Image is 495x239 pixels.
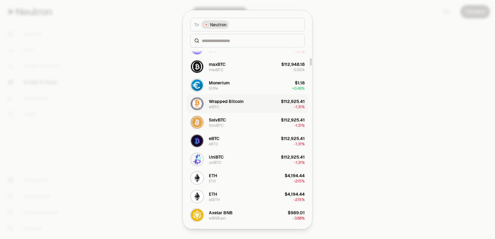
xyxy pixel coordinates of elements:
[187,131,308,150] button: eBTC LogoeBTCeBTC$112,925.41-1.31%
[209,154,224,160] div: UniBTC
[285,172,305,178] div: $4,194.44
[187,76,308,94] button: EURe LogoMoneriumEURe$1.18+0.49%
[293,216,305,220] span: -3.88%
[285,191,305,197] div: $4,194.44
[209,209,233,216] div: Axelar BNB
[191,172,203,184] img: ETH Logo
[209,67,223,72] div: maxBTC
[209,172,217,178] div: ETH
[209,86,218,91] div: EURe
[191,153,203,165] img: uniBTC Logo
[209,104,219,109] div: wBTC
[210,21,226,28] span: Neutron
[281,61,305,67] div: $112,948.18
[187,57,308,76] button: maxBTC LogomaxBTCmaxBTC$112,948.180.00%
[281,135,305,141] div: $112,925.41
[288,209,305,216] div: $989.01
[194,21,199,28] span: To
[191,134,203,147] img: eBTC Logo
[187,187,308,206] button: allETH LogoETHallETH$4,194.44-2.15%
[294,104,305,109] span: -1.31%
[191,79,203,91] img: EURe Logo
[209,197,220,202] div: allETH
[209,216,226,220] div: wBNB.axl
[209,79,230,86] div: Monerium
[295,79,305,86] div: $1.18
[281,117,305,123] div: $112,925.41
[204,23,208,26] img: Neutron Logo
[294,197,305,202] span: -2.15%
[294,123,305,128] span: -1.31%
[209,117,226,123] div: SolvBTC
[187,94,308,113] button: wBTC LogoWrapped BitcoinwBTC$112,925.41-1.31%
[187,206,308,224] button: wBNB.axl LogoAxelar BNBwBNB.axl$989.01-3.88%
[209,228,217,234] div: SOL
[187,169,308,187] button: ETH LogoETHETH$4,194.44-2.15%
[191,190,203,203] img: allETH Logo
[281,98,305,104] div: $112,925.41
[209,49,217,53] div: dTIA
[209,123,223,128] div: SolvBTC
[187,150,308,169] button: uniBTC LogoUniBTCuniBTC$112,925.41-1.31%
[294,141,305,146] span: -1.31%
[209,191,217,197] div: ETH
[191,116,203,128] img: SolvBTC Logo
[294,160,305,165] span: -1.31%
[209,178,216,183] div: ETH
[209,61,226,67] div: maxBTC
[191,60,203,73] img: maxBTC Logo
[289,228,305,234] div: $217.63
[292,86,305,91] span: + 0.49%
[294,178,305,183] span: -2.15%
[187,113,308,131] button: SolvBTC LogoSolvBTCSolvBTC$112,925.41-1.31%
[191,209,203,221] img: wBNB.axl Logo
[209,135,219,141] div: eBTC
[209,98,243,104] div: Wrapped Bitcoin
[191,97,203,110] img: wBTC Logo
[295,49,305,53] span: -7.71%
[209,141,218,146] div: eBTC
[209,160,221,165] div: uniBTC
[281,154,305,160] div: $112,925.41
[191,42,203,54] img: dTIA Logo
[187,39,308,57] button: dTIA LogodTIAdTIA$1.53-7.71%
[190,18,305,31] button: ToNeutron LogoNeutron
[294,67,305,72] span: 0.00%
